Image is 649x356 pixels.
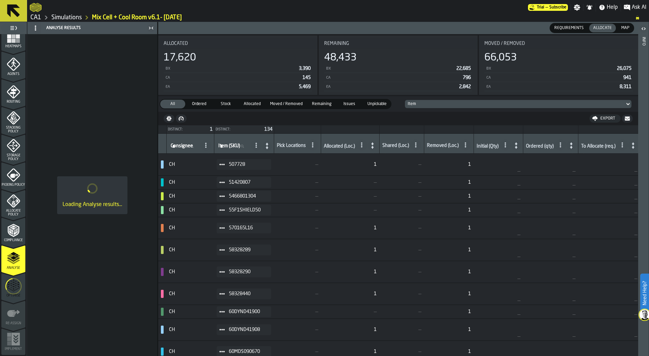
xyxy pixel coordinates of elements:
[308,100,336,108] div: thumb
[486,76,621,80] div: CA
[1,190,25,217] li: menu Allocate Policy
[1,301,25,328] li: menu Re-assign
[241,101,263,107] span: Allocated
[598,116,618,121] div: Export
[164,64,312,73] div: StatList-item-BX
[323,194,377,199] span: —
[229,309,266,314] span: 60DYND41900
[188,101,210,107] span: Ordered
[518,169,520,174] span: —
[326,67,454,71] div: BX
[382,225,421,231] span: —
[168,128,207,131] div: Distinct:
[427,207,471,213] span: RAW: 1
[382,143,409,150] div: Shared (Loc.)
[169,180,211,185] span: CH
[382,207,421,213] span: —
[427,291,471,297] span: RAW: 1
[583,4,596,11] label: button-toggle-Notifications
[365,101,389,107] span: Unpickable
[63,201,122,209] div: Loading Analyse results...
[526,144,554,150] div: Ordered (qty)
[164,115,174,123] button: button-
[617,23,634,33] label: button-switch-multi-Map
[617,66,631,71] span: 26,075
[634,182,637,188] span: —
[169,349,211,354] span: CH
[309,101,334,107] span: Remaining
[176,115,187,123] button: button-
[1,162,25,189] li: menu Picking Policy
[229,291,266,297] span: 58328440
[641,274,648,312] label: Need Help?
[30,14,41,21] a: link-to-/wh/i/76e2a128-1b54-4d66-80d4-05ae4c277723
[573,276,575,281] span: —
[573,334,575,339] span: —
[486,67,614,71] div: BX
[165,67,296,71] div: BX
[484,41,633,46] div: Title
[1,23,25,33] label: button-toggle-Toggle Full Menu
[486,85,617,89] div: EA
[463,75,471,80] span: 796
[607,3,618,11] span: Help
[169,247,211,253] span: CH
[164,52,196,64] div: 17,620
[634,312,637,317] span: —
[323,327,377,332] span: RAW: 1
[324,73,473,82] div: StatList-item-CA
[277,143,306,150] div: Pick Locations
[158,35,317,95] div: stat-Allocated
[528,4,568,11] div: Menu Subscription
[319,35,478,95] div: stat-Remaining
[550,24,588,32] div: thumb
[164,73,312,82] div: StatList-item-CA
[277,291,318,297] span: —
[29,23,146,33] div: Analyse Results
[619,25,632,31] span: Map
[169,309,211,314] span: CH
[1,266,25,270] span: Analyse
[210,127,213,132] span: 1
[266,100,307,108] div: thumb
[229,327,266,332] span: 60DYND41908
[324,41,349,46] span: Remaining
[573,182,575,188] span: —
[484,52,517,64] div: 66,053
[30,14,646,22] nav: Breadcrumb
[169,327,211,332] span: CH
[171,143,193,149] span: label
[51,14,82,21] a: link-to-/wh/i/76e2a128-1b54-4d66-80d4-05ae4c277723
[212,99,239,109] label: button-switch-multi-Stock
[326,85,457,89] div: EA
[265,99,307,109] label: button-switch-multi-Moved / Removed
[382,162,421,167] span: —
[573,232,575,237] span: —
[518,276,520,281] span: —
[484,64,633,73] div: StatList-item-BX
[427,162,471,167] span: RAW: 1
[528,4,568,11] a: link-to-/wh/i/76e2a128-1b54-4d66-80d4-05ae4c277723/pricing/
[169,291,211,297] span: CH
[546,5,548,10] span: —
[162,101,184,107] span: All
[408,102,622,106] div: DropdownMenuValue-item
[550,23,588,33] label: button-switch-multi-Requirements
[617,24,633,32] div: thumb
[1,72,25,76] span: Agents
[623,75,631,80] span: 941
[634,254,637,259] span: —
[518,196,520,202] span: —
[323,207,377,213] span: —
[634,334,637,339] span: —
[581,144,616,150] div: To Allocate (req.)
[214,125,274,133] div: StatList-item-Distinct:
[518,312,520,317] span: —
[277,225,318,231] span: —
[518,254,520,259] span: —
[213,100,238,108] div: thumb
[573,196,575,202] span: —
[552,25,586,31] span: Requirements
[596,3,621,11] label: button-toggle-Help
[167,125,214,133] div: StatList-item-Distinct:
